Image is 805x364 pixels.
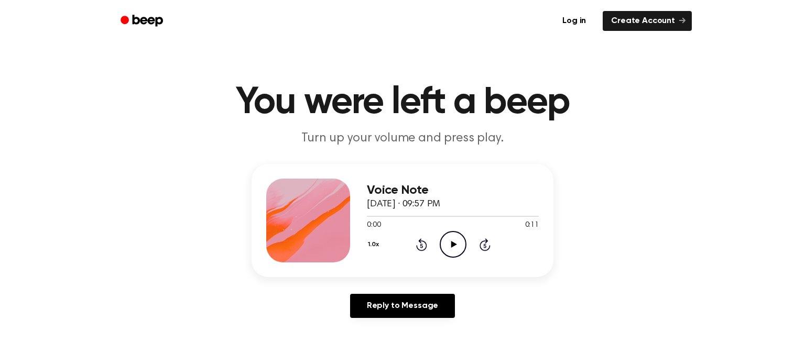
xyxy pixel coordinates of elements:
span: 0:00 [367,220,380,231]
h3: Voice Note [367,183,539,197]
button: 1.0x [367,236,383,253]
span: 0:11 [525,220,539,231]
span: [DATE] · 09:57 PM [367,200,440,209]
a: Log in [552,9,596,33]
a: Beep [113,11,172,31]
a: Create Account [603,11,692,31]
h1: You were left a beep [134,84,671,122]
p: Turn up your volume and press play. [201,130,604,147]
a: Reply to Message [350,294,455,318]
